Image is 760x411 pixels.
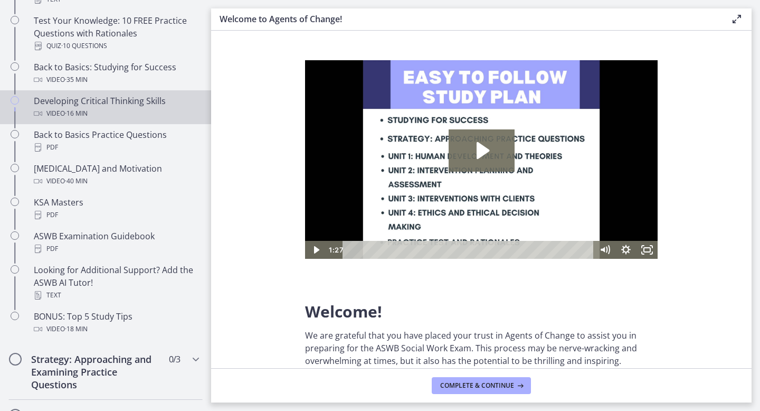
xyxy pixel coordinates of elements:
div: BONUS: Top 5 Study Tips [34,310,198,335]
div: Developing Critical Thinking Skills [34,95,198,120]
div: Video [34,107,198,120]
span: · 40 min [65,175,88,188]
button: Fullscreen [331,181,353,199]
button: Play Video: c1o6hcmjueu5qasqsu00.mp4 [144,69,210,111]
span: · 16 min [65,107,88,120]
div: PDF [34,209,198,221]
button: Show settings menu [310,181,331,199]
div: Looking for Additional Support? Add the ASWB AI Tutor! [34,264,198,302]
div: Test Your Knowledge: 10 FREE Practice Questions with Rationales [34,14,198,52]
div: PDF [34,141,198,154]
div: Video [34,73,198,86]
div: [MEDICAL_DATA] and Motivation [34,162,198,188]
p: We are grateful that you have placed your trust in Agents of Change to assist you in preparing fo... [305,329,658,367]
h3: Welcome to Agents of Change! [220,13,714,25]
div: KSA Masters [34,196,198,221]
span: · 18 min [65,323,88,335]
div: Text [34,289,198,302]
h2: Strategy: Approaching and Examining Practice Questions [31,353,160,391]
button: Mute [289,181,310,199]
div: Back to Basics Practice Questions [34,128,198,154]
button: Complete & continue [432,377,531,394]
div: ASWB Examination Guidebook [34,230,198,255]
div: PDF [34,242,198,255]
div: Back to Basics: Studying for Success [34,61,198,86]
span: · 10 Questions [61,40,107,52]
div: Playbar [45,181,284,199]
span: 0 / 3 [169,353,180,366]
span: Complete & continue [440,381,514,390]
div: Quiz [34,40,198,52]
div: Video [34,323,198,335]
div: Video [34,175,198,188]
span: Welcome! [305,301,382,322]
span: · 35 min [65,73,88,86]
